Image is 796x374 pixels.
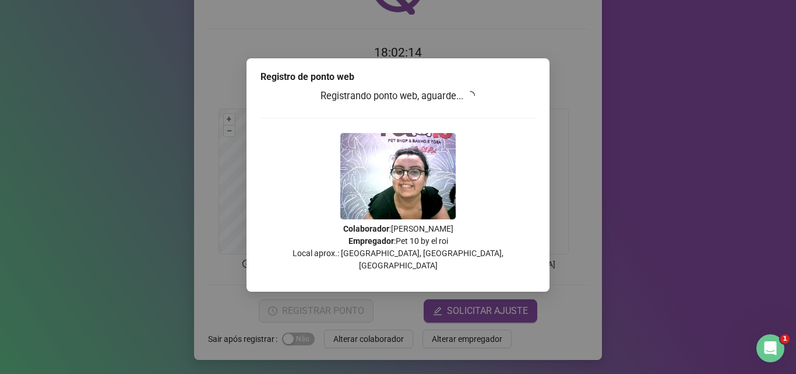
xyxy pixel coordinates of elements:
div: Registro de ponto web [260,70,536,84]
h3: Registrando ponto web, aguarde... [260,89,536,104]
img: Z [340,133,456,219]
iframe: Intercom live chat [756,334,784,362]
span: loading [465,90,476,101]
strong: Empregador [348,236,394,246]
strong: Colaborador [343,224,389,233]
span: 1 [780,334,790,344]
p: : [PERSON_NAME] : Pet 10 by el roi Local aprox.: [GEOGRAPHIC_DATA], [GEOGRAPHIC_DATA], [GEOGRAPHI... [260,223,536,272]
